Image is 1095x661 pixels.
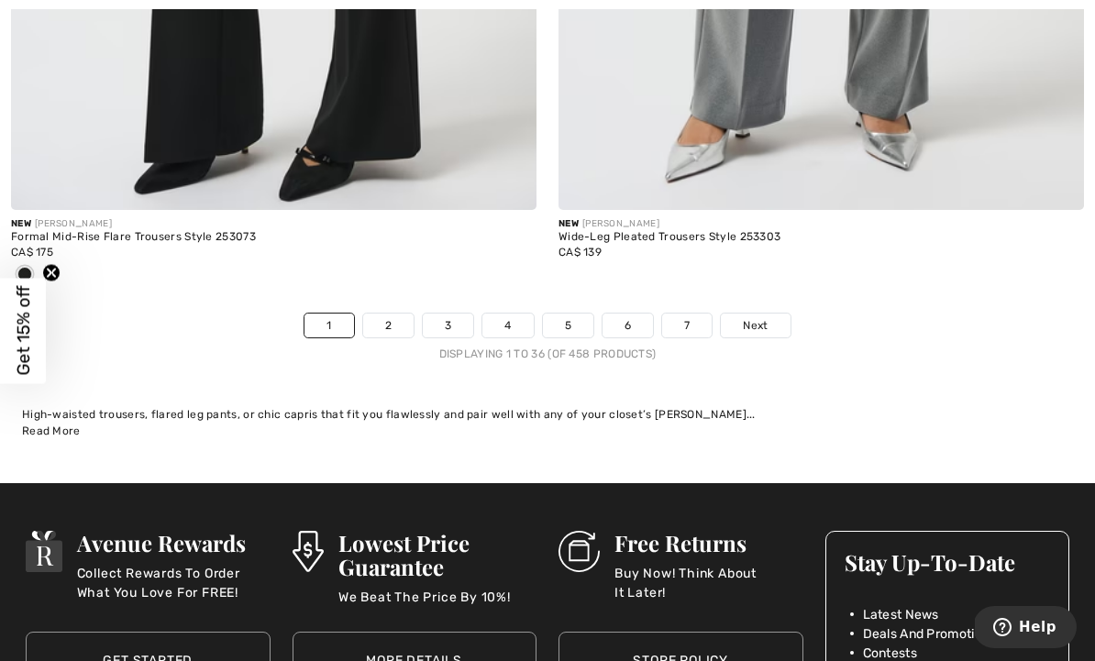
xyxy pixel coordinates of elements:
[13,286,34,376] span: Get 15% off
[543,314,593,337] a: 5
[482,314,533,337] a: 4
[559,217,1084,231] div: [PERSON_NAME]
[845,550,1051,574] h3: Stay Up-To-Date
[11,246,53,259] span: CA$ 175
[26,531,62,572] img: Avenue Rewards
[603,314,653,337] a: 6
[614,564,803,600] p: Buy Now! Think About It Later!
[363,314,414,337] a: 2
[975,606,1077,652] iframe: Opens a widget where you can find more information
[721,314,790,337] a: Next
[11,260,39,291] div: Black
[559,218,579,229] span: New
[22,424,81,437] span: Read More
[338,588,536,624] p: We Beat The Price By 10%!
[559,246,602,259] span: CA$ 139
[77,531,271,555] h3: Avenue Rewards
[743,317,768,334] span: Next
[338,531,536,578] h3: Lowest Price Guarantee
[22,406,1073,423] div: High-waisted trousers, flared leg pants, or chic capris that fit you flawlessly and pair well wit...
[423,314,473,337] a: 3
[559,231,1084,244] div: Wide-Leg Pleated Trousers Style 253303
[614,531,803,555] h3: Free Returns
[42,263,61,281] button: Close teaser
[863,605,939,624] span: Latest News
[559,531,600,572] img: Free Returns
[11,218,31,229] span: New
[863,624,997,644] span: Deals And Promotions
[77,564,271,600] p: Collect Rewards To Order What You Love For FREE!
[662,314,712,337] a: 7
[11,217,536,231] div: [PERSON_NAME]
[304,314,353,337] a: 1
[11,231,536,244] div: Formal Mid-Rise Flare Trousers Style 253073
[293,531,324,572] img: Lowest Price Guarantee
[39,260,66,291] div: Merlot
